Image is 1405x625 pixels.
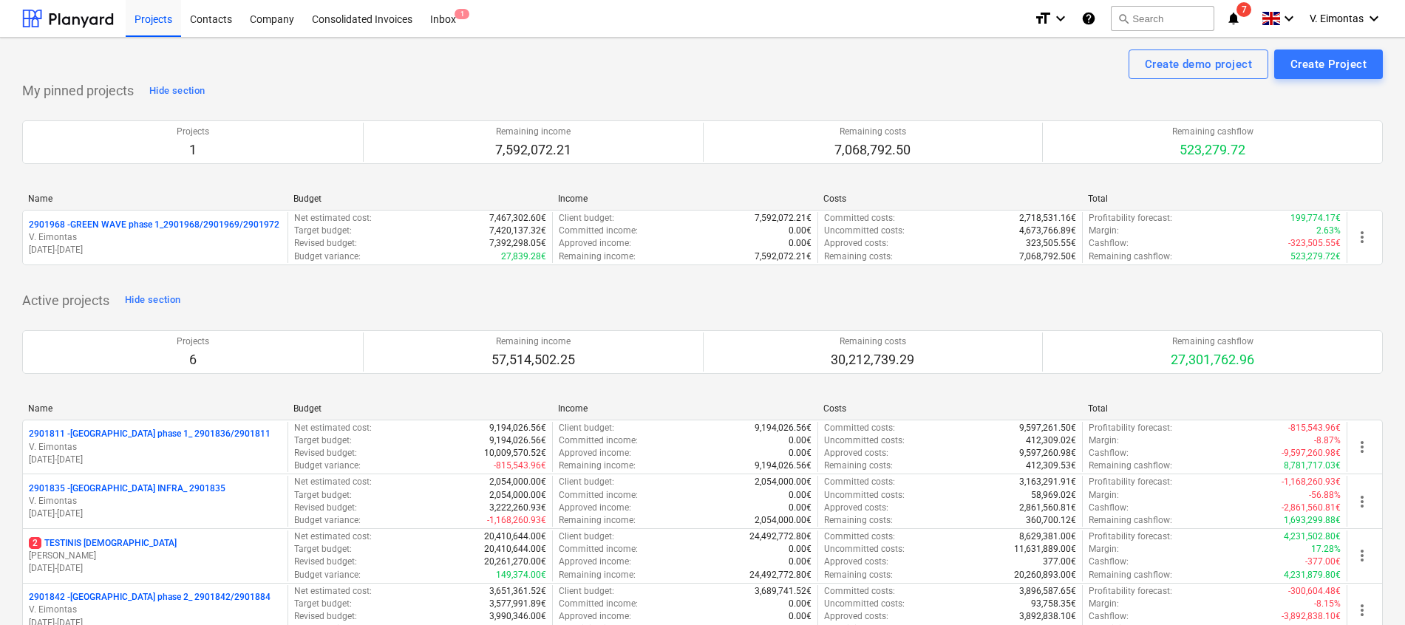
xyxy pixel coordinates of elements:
p: V. Eimontas [29,231,282,244]
p: -2,861,560.81€ [1282,502,1341,514]
div: Budget [293,194,547,204]
p: Target budget : [294,489,352,502]
p: Profitability forecast : [1089,585,1172,598]
p: 360,700.12€ [1026,514,1076,527]
p: Remaining cashflow : [1089,514,1172,527]
p: 1 [177,141,209,159]
p: 2901811 - [GEOGRAPHIC_DATA] phase 1_ 2901836/2901811 [29,428,271,440]
p: 24,492,772.80€ [749,530,812,543]
p: Remaining income : [559,569,636,581]
p: Budget variance : [294,569,361,581]
span: more_vert [1353,438,1371,456]
div: 2TESTINIS [DEMOGRAPHIC_DATA][PERSON_NAME][DATE]-[DATE] [29,537,282,575]
button: Hide section [121,289,184,312]
p: [DATE] - [DATE] [29,244,282,256]
p: Remaining cashflow : [1089,250,1172,263]
p: Budget variance : [294,514,361,527]
p: 6 [177,351,209,369]
p: 7,592,072.21€ [755,250,812,263]
p: 412,309.53€ [1026,460,1076,472]
p: -8.15% [1314,598,1341,610]
p: Profitability forecast : [1089,476,1172,488]
p: Remaining costs : [824,250,893,263]
p: Remaining income : [559,460,636,472]
p: Committed income : [559,434,638,447]
p: 11,631,889.00€ [1014,543,1076,556]
div: Name [28,403,282,414]
p: Remaining costs [831,335,914,348]
p: Client budget : [559,476,614,488]
p: 27,301,762.96 [1171,351,1254,369]
span: more_vert [1353,493,1371,510]
p: 9,194,026.56€ [489,422,546,434]
p: 9,194,026.56€ [755,460,812,472]
p: 57,514,502.25 [491,351,575,369]
p: 7,420,137.32€ [489,225,546,237]
p: Cashflow : [1089,556,1129,568]
p: Margin : [1089,489,1119,502]
div: Total [1088,194,1341,204]
span: more_vert [1353,547,1371,564]
p: Revised budget : [294,556,357,568]
p: Remaining cashflow : [1089,460,1172,472]
p: Remaining income : [559,514,636,527]
p: Approved costs : [824,502,888,514]
div: Costs [823,194,1077,204]
p: -1,168,260.93€ [487,514,546,527]
p: Remaining income [491,335,575,348]
p: 3,990,346.00€ [489,610,546,623]
p: Approved costs : [824,447,888,460]
p: Cashflow : [1089,610,1129,623]
p: Projects [177,335,209,348]
p: 8,781,717.03€ [1284,460,1341,472]
p: Approved income : [559,610,631,623]
p: Target budget : [294,598,352,610]
p: -8.87% [1314,434,1341,447]
p: Revised budget : [294,502,357,514]
p: [PERSON_NAME] [29,550,282,562]
p: Margin : [1089,225,1119,237]
p: 0.00€ [789,502,812,514]
button: Hide section [146,79,208,103]
p: 3,651,361.52€ [489,585,546,598]
p: 7,592,072.21€ [755,212,812,225]
p: Approved income : [559,556,631,568]
p: 4,231,502.80€ [1284,530,1341,543]
p: 0.00€ [789,556,812,568]
p: 7,068,792.50€ [1019,250,1076,263]
p: -56.88% [1309,489,1341,502]
i: keyboard_arrow_down [1365,10,1383,27]
p: -377.00€ [1305,556,1341,568]
i: format_size [1034,10,1052,27]
p: Remaining income [495,126,571,138]
p: 4,231,879.80€ [1284,569,1341,581]
p: Remaining cashflow : [1089,569,1172,581]
p: 58,969.02€ [1031,489,1076,502]
p: [DATE] - [DATE] [29,508,282,520]
p: Margin : [1089,543,1119,556]
div: Chat Widget [1331,554,1405,625]
p: Client budget : [559,422,614,434]
p: 377.00€ [1043,556,1076,568]
p: Approved income : [559,502,631,514]
p: Target budget : [294,543,352,556]
p: 7,467,302.60€ [489,212,546,225]
p: 0.00€ [789,237,812,250]
p: 3,577,991.89€ [489,598,546,610]
p: 412,309.02€ [1026,434,1076,447]
p: 7,592,072.21 [495,141,571,159]
p: Cashflow : [1089,447,1129,460]
p: 2,861,560.81€ [1019,502,1076,514]
div: Budget [293,403,547,414]
p: 7,392,298.05€ [489,237,546,250]
p: Committed costs : [824,530,895,543]
p: 8,629,381.00€ [1019,530,1076,543]
div: 2901968 -GREEN WAVE phase 1_2901968/2901969/2901972V. Eimontas[DATE]-[DATE] [29,219,282,256]
i: notifications [1226,10,1241,27]
p: Cashflow : [1089,237,1129,250]
p: 2,054,000.00€ [755,476,812,488]
p: Profitability forecast : [1089,212,1172,225]
i: keyboard_arrow_down [1052,10,1069,27]
p: Profitability forecast : [1089,530,1172,543]
button: Search [1111,6,1214,31]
